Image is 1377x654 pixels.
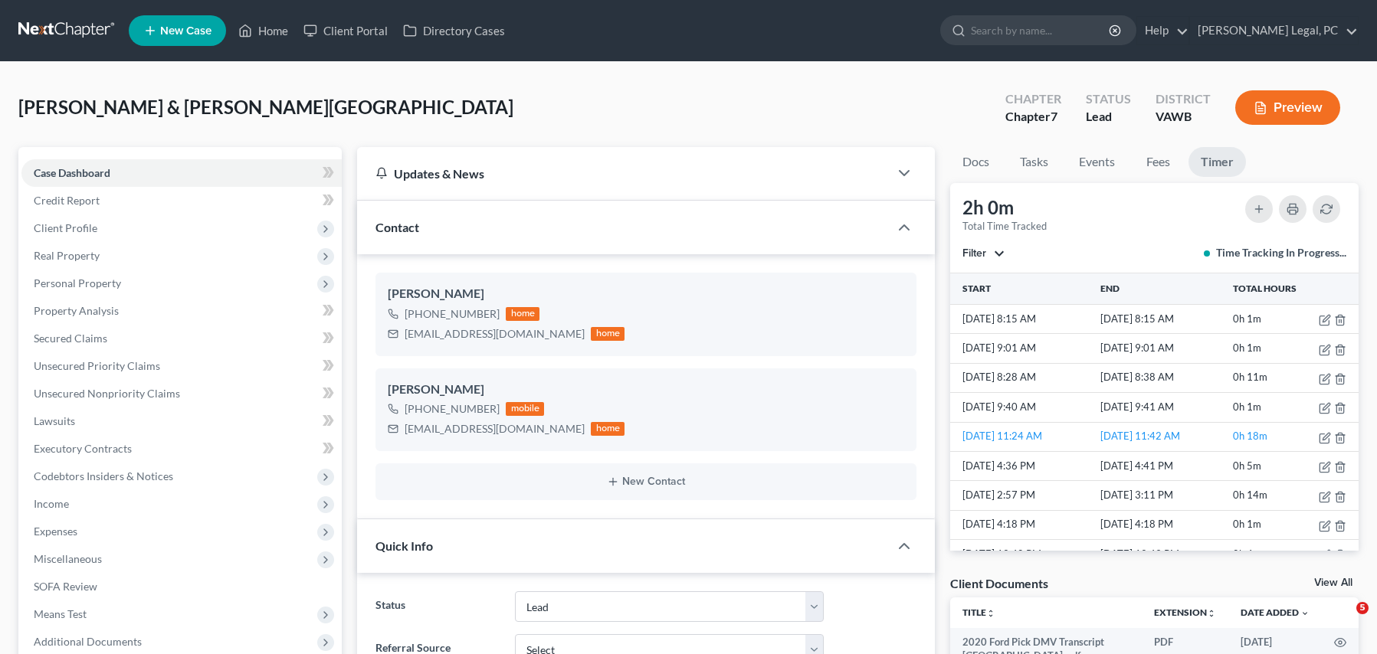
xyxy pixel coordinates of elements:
div: 2h 0m [962,195,1047,220]
td: [DATE] 2:57 PM [950,481,1097,510]
div: Lead [1086,108,1131,126]
button: New Contact [388,476,904,488]
span: 0h 1m [1233,401,1261,413]
button: Filter [962,248,1005,259]
td: [DATE] 8:15 AM [1097,304,1230,333]
span: Real Property [34,249,100,262]
span: Unsecured Nonpriority Claims [34,387,180,400]
span: Contact [375,220,419,234]
iframe: Intercom live chat [1325,602,1362,639]
td: [DATE] 12:43 PM [1097,540,1230,569]
div: [EMAIL_ADDRESS][DOMAIN_NAME] [405,326,585,342]
th: Total Hours [1230,273,1359,304]
label: Status [368,591,507,622]
span: 0h 18m [1233,430,1267,442]
div: Status [1086,90,1131,108]
td: [DATE] 3:11 PM [1097,481,1230,510]
a: [PERSON_NAME] Legal, PC [1190,17,1358,44]
span: Property Analysis [34,304,119,317]
div: Updates & News [375,165,870,181]
span: Client Profile [34,221,97,234]
span: 5 [1356,602,1369,614]
a: Tasks [1008,147,1061,177]
a: Home [231,17,296,44]
div: [PHONE_NUMBER] [405,306,500,322]
a: Titleunfold_more [962,607,995,618]
div: [PHONE_NUMBER] [405,401,500,417]
span: 0h 4m [1233,548,1261,560]
td: [DATE] 8:38 AM [1097,363,1230,392]
div: mobile [506,402,544,416]
a: Executory Contracts [21,435,342,463]
td: [DATE] 4:41 PM [1097,451,1230,480]
a: Credit Report [21,187,342,214]
a: Date Added expand_more [1241,607,1310,618]
td: [DATE] 4:36 PM [950,451,1097,480]
span: Filter [962,247,986,260]
span: 0h 14m [1233,489,1267,501]
a: Help [1137,17,1188,44]
div: District [1156,90,1211,108]
input: Search by name... [971,16,1111,44]
a: SOFA Review [21,573,342,600]
a: View All [1314,577,1352,588]
span: Additional Documents [34,635,142,648]
span: Secured Claims [34,332,107,345]
span: [PERSON_NAME] & [PERSON_NAME][GEOGRAPHIC_DATA] [18,96,513,118]
span: 0h 1m [1233,342,1261,354]
a: Timer [1188,147,1246,177]
td: [DATE] 4:18 PM [950,510,1097,539]
a: Unsecured Priority Claims [21,352,342,380]
span: 0h 1m [1233,518,1261,530]
span: 0h 5m [1233,459,1261,472]
div: Time Tracking In Progress... [1204,245,1346,260]
td: [DATE] 8:15 AM [950,304,1097,333]
a: Client Portal [296,17,395,44]
td: [DATE] 9:40 AM [950,393,1097,422]
td: [DATE] 12:40 PM [950,540,1097,569]
div: Chapter [1005,108,1061,126]
a: Docs [950,147,1002,177]
a: Fees [1133,147,1182,177]
span: 0h 1m [1233,312,1261,325]
div: VAWB [1156,108,1211,126]
a: Extensionunfold_more [1154,607,1216,618]
i: expand_more [1300,609,1310,618]
a: Secured Claims [21,325,342,352]
span: Case Dashboard [34,166,110,179]
div: Client Documents [950,575,1048,591]
td: [DATE] 9:01 AM [950,334,1097,363]
td: [DATE] 11:24 AM [950,422,1097,451]
span: New Case [160,25,211,37]
span: Personal Property [34,276,121,289]
span: 0h 11m [1233,371,1267,383]
a: Unsecured Nonpriority Claims [21,380,342,407]
span: Credit Report [34,194,100,207]
span: SOFA Review [34,580,97,593]
div: [PERSON_NAME] [388,285,904,303]
div: [PERSON_NAME] [388,381,904,399]
span: Unsecured Priority Claims [34,359,160,372]
th: Start [950,273,1097,304]
a: Directory Cases [395,17,513,44]
td: [DATE] 4:18 PM [1097,510,1230,539]
th: End [1097,273,1230,304]
td: [DATE] 8:28 AM [950,363,1097,392]
a: Lawsuits [21,407,342,435]
a: Case Dashboard [21,159,342,187]
span: Expenses [34,525,77,538]
a: Property Analysis [21,297,342,325]
td: [DATE] 9:41 AM [1097,393,1230,422]
span: Means Test [34,607,87,620]
span: Quick Info [375,538,433,553]
div: home [591,422,625,436]
i: unfold_more [986,609,995,618]
span: Income [34,497,69,510]
span: Codebtors Insiders & Notices [34,469,173,482]
div: home [506,307,539,321]
i: unfold_more [1207,609,1216,618]
button: Preview [1235,90,1340,125]
span: Executory Contracts [34,442,132,455]
span: Lawsuits [34,414,75,427]
td: [DATE] 11:42 AM [1097,422,1230,451]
